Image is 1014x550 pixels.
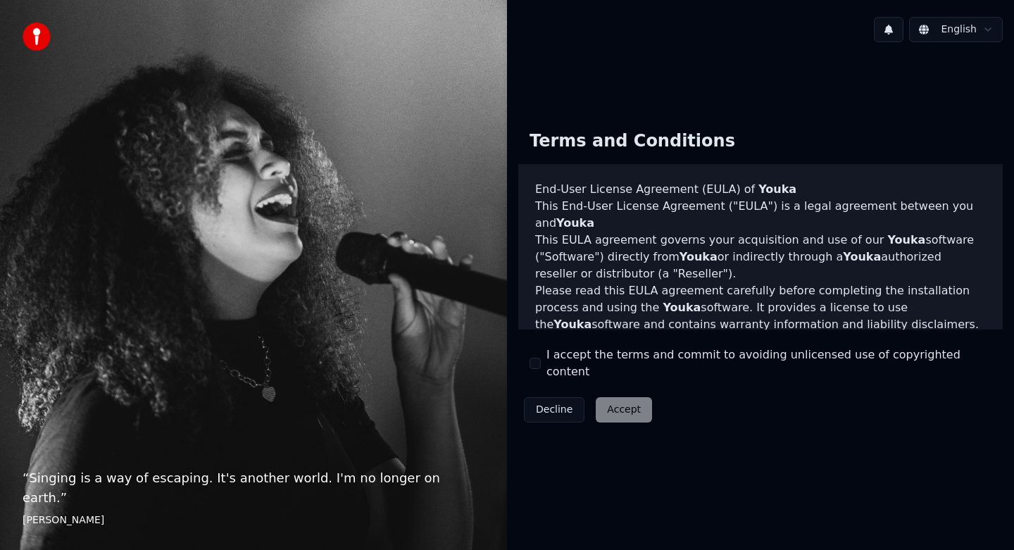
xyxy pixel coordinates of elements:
span: Youka [758,182,796,196]
p: This EULA agreement governs your acquisition and use of our software ("Software") directly from o... [535,232,986,282]
span: Youka [680,250,718,263]
span: Youka [663,301,701,314]
span: Youka [887,233,925,246]
span: Youka [553,318,591,331]
div: Terms and Conditions [518,119,746,164]
label: I accept the terms and commit to avoiding unlicensed use of copyrighted content [546,346,991,380]
img: youka [23,23,51,51]
span: Youka [556,216,594,230]
h3: End-User License Agreement (EULA) of [535,181,986,198]
p: Please read this EULA agreement carefully before completing the installation process and using th... [535,282,986,333]
footer: [PERSON_NAME] [23,513,484,527]
p: “ Singing is a way of escaping. It's another world. I'm no longer on earth. ” [23,468,484,508]
p: This End-User License Agreement ("EULA") is a legal agreement between you and [535,198,986,232]
button: Decline [524,397,584,423]
span: Youka [843,250,881,263]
